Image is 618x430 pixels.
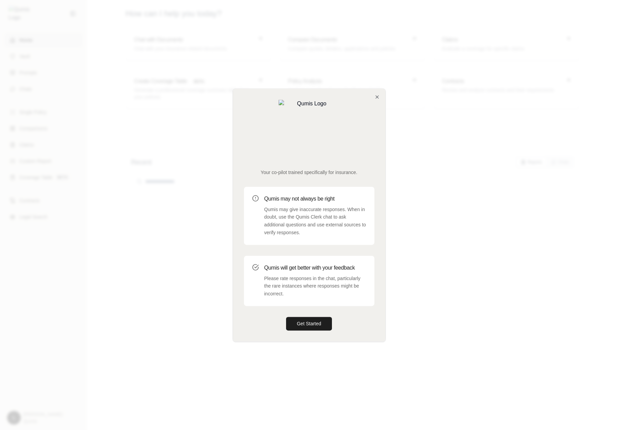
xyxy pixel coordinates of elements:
p: Your co-pilot trained specifically for insurance. [244,169,374,176]
img: Qumis Logo [279,100,340,161]
h3: Qumis will get better with your feedback [264,264,366,272]
button: Get Started [286,317,332,330]
p: Please rate responses in the chat, particularly the rare instances where responses might be incor... [264,275,366,298]
p: Qumis may give inaccurate responses. When in doubt, use the Qumis Clerk chat to ask additional qu... [264,206,366,237]
h3: Qumis may not always be right [264,195,366,203]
